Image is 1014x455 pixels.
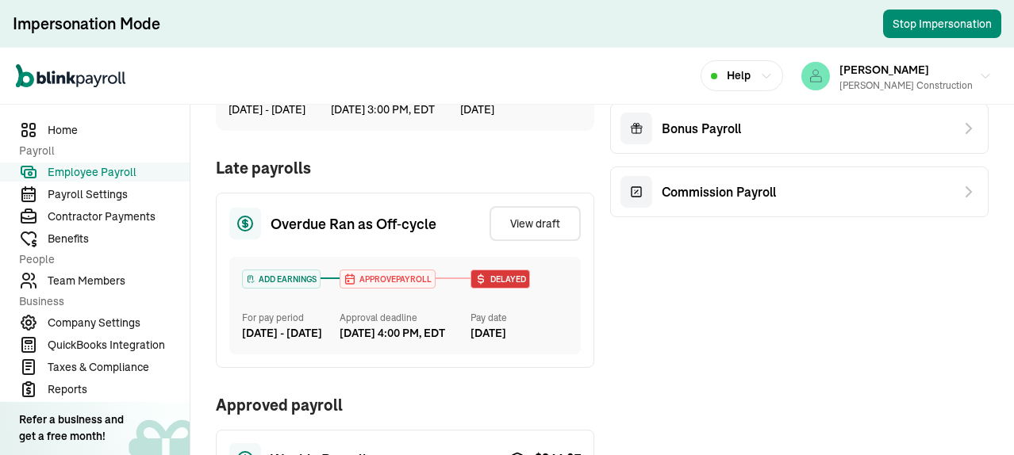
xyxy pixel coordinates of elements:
[229,101,305,118] span: [DATE] - [DATE]
[839,63,929,77] span: [PERSON_NAME]
[48,122,190,139] span: Home
[935,379,1014,455] iframe: To enrich screen reader interactions, please activate Accessibility in Grammarly extension settings
[16,53,125,99] nav: Global
[701,60,783,91] button: Help
[19,293,180,310] span: Business
[662,182,776,201] span: Commission Payroll
[13,13,160,35] div: Impersonation Mode
[795,56,998,96] button: [PERSON_NAME][PERSON_NAME] Construction
[48,208,190,225] span: Contractor Payments
[356,273,432,285] span: APPROVE PAYROLL
[331,101,435,118] span: [DATE] 3:00 PM, EDT
[243,270,320,288] div: ADD EARNINGS
[340,325,445,342] div: [DATE] 4:00 PM, EDT
[19,251,180,268] span: People
[340,311,463,325] div: Approval deadline
[662,119,741,138] span: Bonus Payroll
[510,216,560,231] div: View draft
[839,78,973,93] div: [PERSON_NAME] Construction
[48,164,190,181] span: Employee Payroll
[471,311,568,325] div: Pay date
[490,206,581,241] button: View draft
[935,379,1014,455] div: Chat Widget
[48,381,190,398] span: Reports
[48,337,190,354] span: QuickBooks Integration
[471,325,568,342] div: [DATE]
[48,359,190,376] span: Taxes & Compliance
[271,213,436,235] span: Overdue Ran as Off‑cycle
[216,156,311,180] h1: Late payrolls
[727,67,751,84] span: Help
[48,186,190,203] span: Payroll Settings
[242,311,340,325] div: For pay period
[48,231,190,247] span: Benefits
[48,315,190,331] span: Company Settings
[48,273,190,289] span: Team Members
[19,411,124,445] div: Refer a business and get a free month!
[883,10,1001,38] button: Stop Impersonation
[19,143,180,159] span: Payroll
[242,325,340,342] div: [DATE] - [DATE]
[216,393,594,417] h1: Approved payroll
[487,273,526,285] span: Delayed
[460,101,497,118] span: [DATE]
